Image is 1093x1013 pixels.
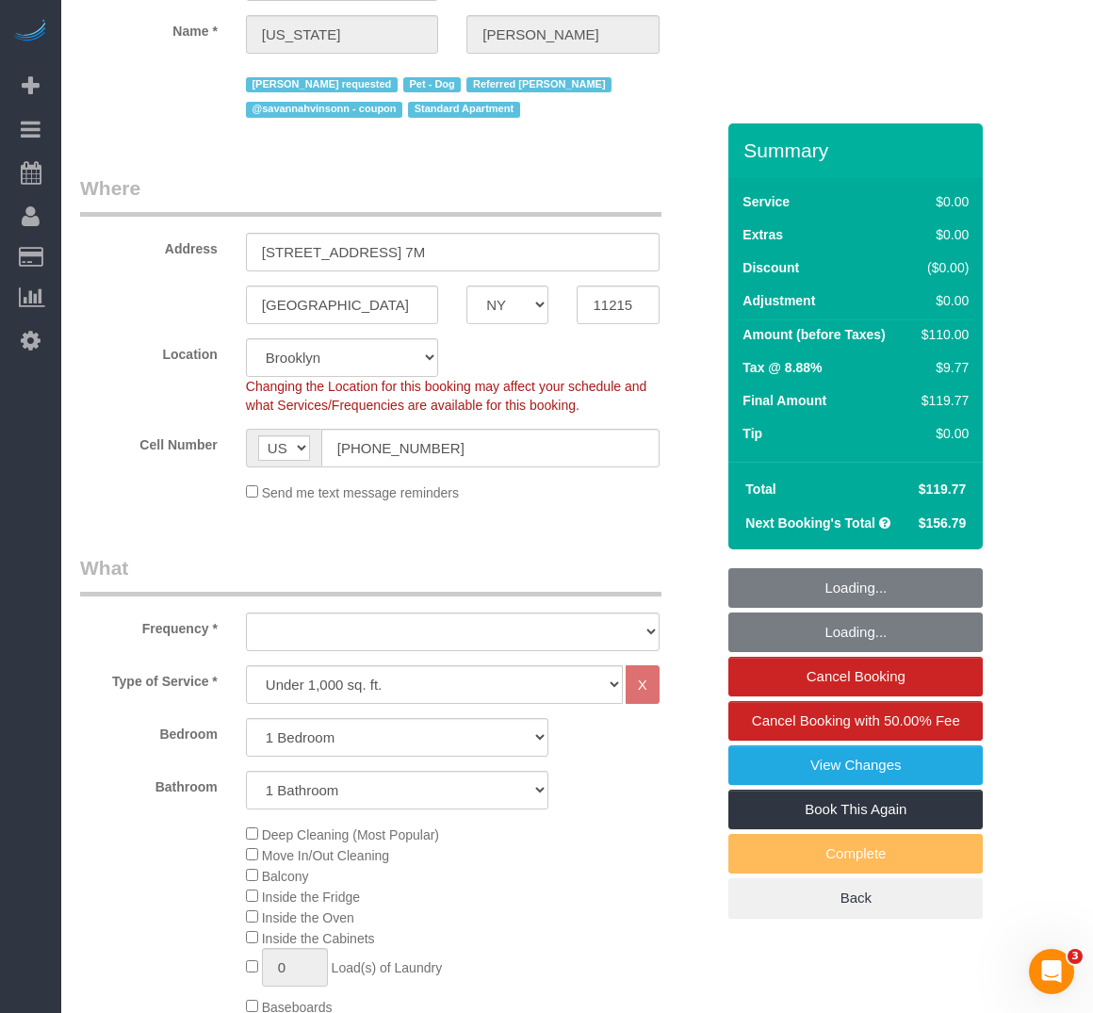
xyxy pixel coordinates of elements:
a: Back [728,878,983,918]
a: Book This Again [728,790,983,829]
span: Balcony [262,869,309,884]
div: $110.00 [914,325,969,344]
label: Cell Number [66,429,232,454]
label: Type of Service * [66,665,232,691]
span: Cancel Booking with 50.00% Fee [752,712,960,728]
strong: Total [745,482,775,497]
input: Last Name [466,15,659,54]
div: $0.00 [914,424,969,443]
span: Referred [PERSON_NAME] [466,77,612,92]
iframe: Intercom live chat [1029,949,1074,994]
label: Amount (before Taxes) [742,325,885,344]
label: Discount [742,258,799,277]
span: @savannahvinsonn - coupon [246,102,402,117]
label: Bedroom [66,718,232,743]
img: Automaid Logo [11,19,49,45]
label: Extras [742,225,783,244]
span: [PERSON_NAME] requested [246,77,398,92]
span: Standard Apartment [408,102,520,117]
span: Load(s) of Laundry [332,960,443,975]
label: Address [66,233,232,258]
div: ($0.00) [914,258,969,277]
label: Adjustment [742,291,815,310]
span: Inside the Cabinets [262,931,375,946]
label: Location [66,338,232,364]
span: $119.77 [919,482,967,497]
span: $156.79 [919,515,967,531]
a: Cancel Booking [728,657,983,696]
span: Inside the Oven [262,910,354,925]
span: Inside the Fridge [262,890,360,905]
legend: What [80,554,661,596]
span: Move In/Out Cleaning [262,848,389,863]
input: Zip Code [577,286,659,324]
label: Name * [66,15,232,41]
span: Deep Cleaning (Most Popular) [262,827,439,842]
span: 3 [1068,949,1083,964]
div: $0.00 [914,192,969,211]
span: Pet - Dog [403,77,461,92]
legend: Where [80,174,661,217]
strong: Next Booking's Total [745,515,875,531]
label: Bathroom [66,771,232,796]
input: Cell Number [321,429,660,467]
input: First Name [246,15,438,54]
label: Tax @ 8.88% [742,358,822,377]
a: Cancel Booking with 50.00% Fee [728,701,983,741]
label: Tip [742,424,762,443]
a: View Changes [728,745,983,785]
div: $9.77 [914,358,969,377]
span: Changing the Location for this booking may affect your schedule and what Services/Frequencies are... [246,379,646,413]
label: Frequency * [66,613,232,638]
div: $0.00 [914,291,969,310]
label: Final Amount [742,391,826,410]
h3: Summary [743,139,973,161]
div: $0.00 [914,225,969,244]
span: Send me text message reminders [262,485,459,500]
input: City [246,286,438,324]
div: $119.77 [914,391,969,410]
label: Service [742,192,790,211]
